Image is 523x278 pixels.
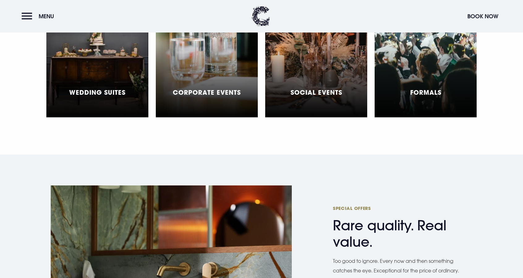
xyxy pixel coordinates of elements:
[22,10,57,23] button: Menu
[410,89,441,96] h5: Formals
[69,89,125,96] h5: Wedding Suites
[39,13,54,20] span: Menu
[252,6,270,26] img: Clandeboye Lodge
[333,205,453,250] h2: Rare quality. Real value.
[333,205,453,211] span: Special Offers
[464,10,501,23] button: Book Now
[173,89,241,96] h5: Corporate Events
[291,89,342,96] h5: Social Events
